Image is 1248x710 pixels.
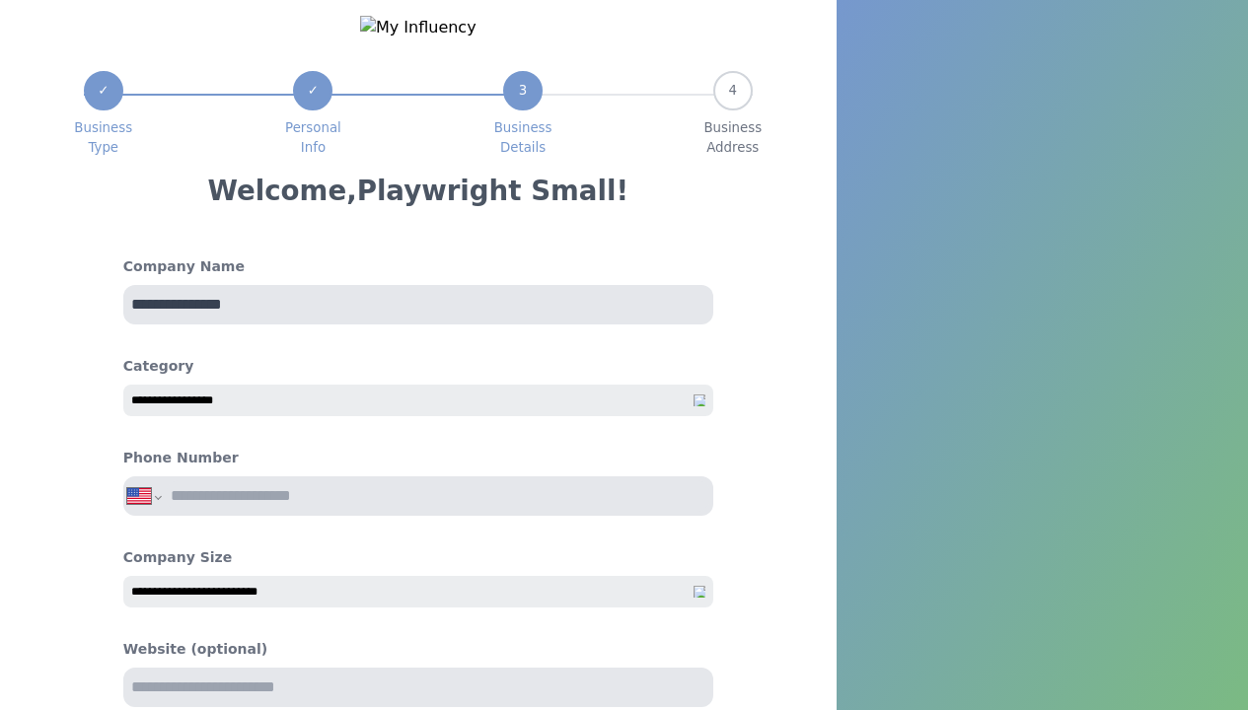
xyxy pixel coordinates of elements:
[713,71,753,110] div: 4
[74,118,132,158] span: Business Type
[123,356,713,377] h4: Category
[285,118,341,158] span: Personal Info
[123,639,713,660] h4: Website (optional)
[503,71,543,110] div: 3
[123,547,713,568] h4: Company Size
[123,256,713,277] h4: Company Name
[293,71,332,110] div: ✓
[207,174,628,209] h3: Welcome, Playwright Small !
[84,71,123,110] div: ✓
[123,448,239,468] h4: Phone Number
[703,118,762,158] span: Business Address
[494,118,552,158] span: Business Details
[360,16,477,39] img: My Influency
